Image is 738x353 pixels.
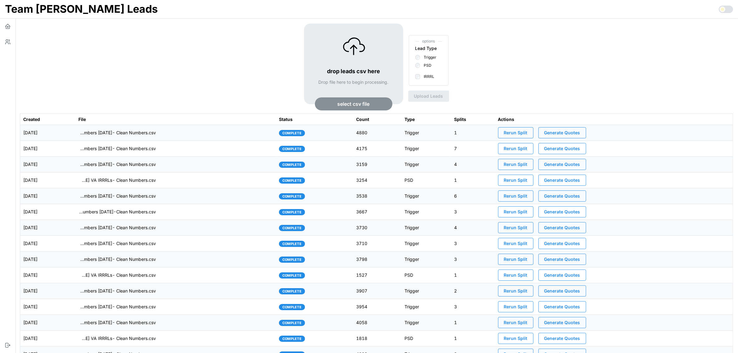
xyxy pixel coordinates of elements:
[538,333,586,344] button: Generate Quotes
[544,207,580,217] span: Generate Quotes
[282,320,302,326] span: complete
[504,159,528,170] span: Rerun Split
[20,125,75,141] td: [DATE]
[282,209,302,215] span: complete
[78,209,156,215] p: imports/[PERSON_NAME]/1758672773014-TU Master List With Numbers [DATE]-Clean Numbers.csv
[451,283,495,299] td: 2
[498,317,533,328] button: Rerun Split
[78,256,156,262] p: imports/[PERSON_NAME]/1758203792018-TU Master List With Numbers [DATE]- Clean Numbers.csv
[544,333,580,344] span: Generate Quotes
[282,130,302,136] span: complete
[401,157,451,172] td: Trigger
[495,114,733,125] th: Actions
[451,331,495,346] td: 1
[20,157,75,172] td: [DATE]
[401,252,451,267] td: Trigger
[504,254,528,265] span: Rerun Split
[401,236,451,252] td: Trigger
[315,97,392,110] button: select csv file
[20,114,75,125] th: Created
[451,125,495,141] td: 1
[498,175,533,186] button: Rerun Split
[408,91,449,102] button: Upload Leads
[282,162,302,168] span: complete
[498,159,533,170] button: Rerun Split
[401,331,451,346] td: PSD
[20,331,75,346] td: [DATE]
[75,114,276,125] th: File
[544,222,580,233] span: Generate Quotes
[353,283,401,299] td: 3907
[504,270,528,280] span: Rerun Split
[451,188,495,204] td: 6
[353,315,401,331] td: 4058
[498,127,533,138] button: Rerun Split
[544,238,580,249] span: Generate Quotes
[78,145,156,152] p: imports/[PERSON_NAME]/1758897724868-TU Master List With Numbers [DATE]- Clean Numbers.csv
[282,288,302,294] span: complete
[544,317,580,328] span: Generate Quotes
[78,130,156,136] p: imports/[PERSON_NAME]/1759153699897-TU Master List With Numbers [DATE]- Clean Numbers.csv
[401,172,451,188] td: PSD
[504,286,528,296] span: Rerun Split
[498,254,533,265] button: Rerun Split
[538,206,586,217] button: Generate Quotes
[544,270,580,280] span: Generate Quotes
[414,91,443,101] span: Upload Leads
[282,241,302,247] span: complete
[338,98,370,110] span: select csv file
[451,315,495,331] td: 1
[544,302,580,312] span: Generate Quotes
[538,175,586,186] button: Generate Quotes
[353,267,401,283] td: 1527
[544,143,580,154] span: Generate Quotes
[20,236,75,252] td: [DATE]
[353,125,401,141] td: 4880
[451,172,495,188] td: 1
[451,236,495,252] td: 3
[353,172,401,188] td: 3254
[498,190,533,202] button: Rerun Split
[401,125,451,141] td: Trigger
[282,257,302,262] span: complete
[401,283,451,299] td: Trigger
[544,159,580,170] span: Generate Quotes
[420,74,435,79] label: IRRRL
[78,161,156,168] p: imports/[PERSON_NAME]/1758808525005-TU Master List With Numbers [DATE]- Clean Numbers.csv
[20,315,75,331] td: [DATE]
[353,252,401,267] td: 3798
[78,193,156,199] p: imports/[PERSON_NAME]/1758723927694-TU Master List With Numbers [DATE]- Clean Numbers.csv
[20,283,75,299] td: [DATE]
[504,143,528,154] span: Rerun Split
[498,270,533,281] button: Rerun Split
[401,220,451,236] td: Trigger
[504,191,528,201] span: Rerun Split
[451,141,495,157] td: 7
[498,206,533,217] button: Rerun Split
[538,143,586,154] button: Generate Quotes
[20,252,75,267] td: [DATE]
[538,127,586,138] button: Generate Quotes
[451,114,495,125] th: Splits
[20,204,75,220] td: [DATE]
[401,188,451,204] td: Trigger
[5,2,158,16] h1: Team [PERSON_NAME] Leads
[415,38,442,44] span: options
[498,222,533,233] button: Rerun Split
[20,267,75,283] td: [DATE]
[78,240,156,247] p: imports/[PERSON_NAME]/1758307262937-TU Master List With Numbers [DATE]- Clean Numbers.csv
[353,220,401,236] td: 3730
[420,55,437,60] label: Trigger
[451,220,495,236] td: 4
[451,299,495,315] td: 3
[538,190,586,202] button: Generate Quotes
[401,114,451,125] th: Type
[451,204,495,220] td: 3
[282,225,302,231] span: complete
[451,267,495,283] td: 1
[353,157,401,172] td: 3159
[498,333,533,344] button: Rerun Split
[401,299,451,315] td: Trigger
[353,114,401,125] th: Count
[401,267,451,283] td: PSD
